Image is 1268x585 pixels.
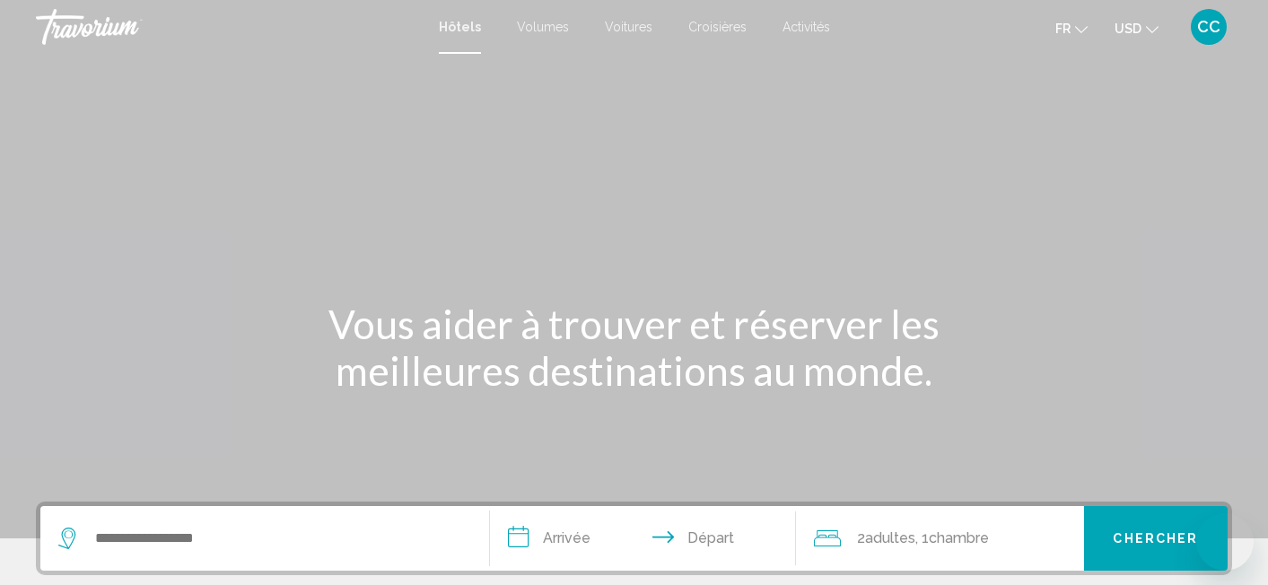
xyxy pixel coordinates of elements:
a: Hôtels [439,20,481,34]
span: USD [1115,22,1141,36]
a: Travorium [36,9,421,45]
span: Adultes [865,529,915,546]
span: Fr [1055,22,1071,36]
span: Chercher [1113,532,1198,546]
h1: Vous aider à trouver et réserver les meilleures destinations au monde. [298,301,971,394]
button: Dates d’arrivée et de départ [490,506,796,571]
div: Widget de recherche [40,506,1228,571]
a: Voitures [605,20,652,34]
button: Menu utilisateur [1185,8,1232,46]
button: Changer de devise [1115,15,1159,41]
a: Volumes [517,20,569,34]
button: Changer la langue [1055,15,1088,41]
span: CC [1197,18,1220,36]
a: Activités [783,20,830,34]
iframe: Bouton de lancement de la fenêtre de messagerie [1196,513,1254,571]
span: Chambre [929,529,989,546]
font: , 1 [915,529,929,546]
a: Croisières [688,20,747,34]
button: Chercher [1084,506,1228,571]
button: Voyageurs : 2 adultes, 0 enfants [796,506,1084,571]
font: 2 [857,529,865,546]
